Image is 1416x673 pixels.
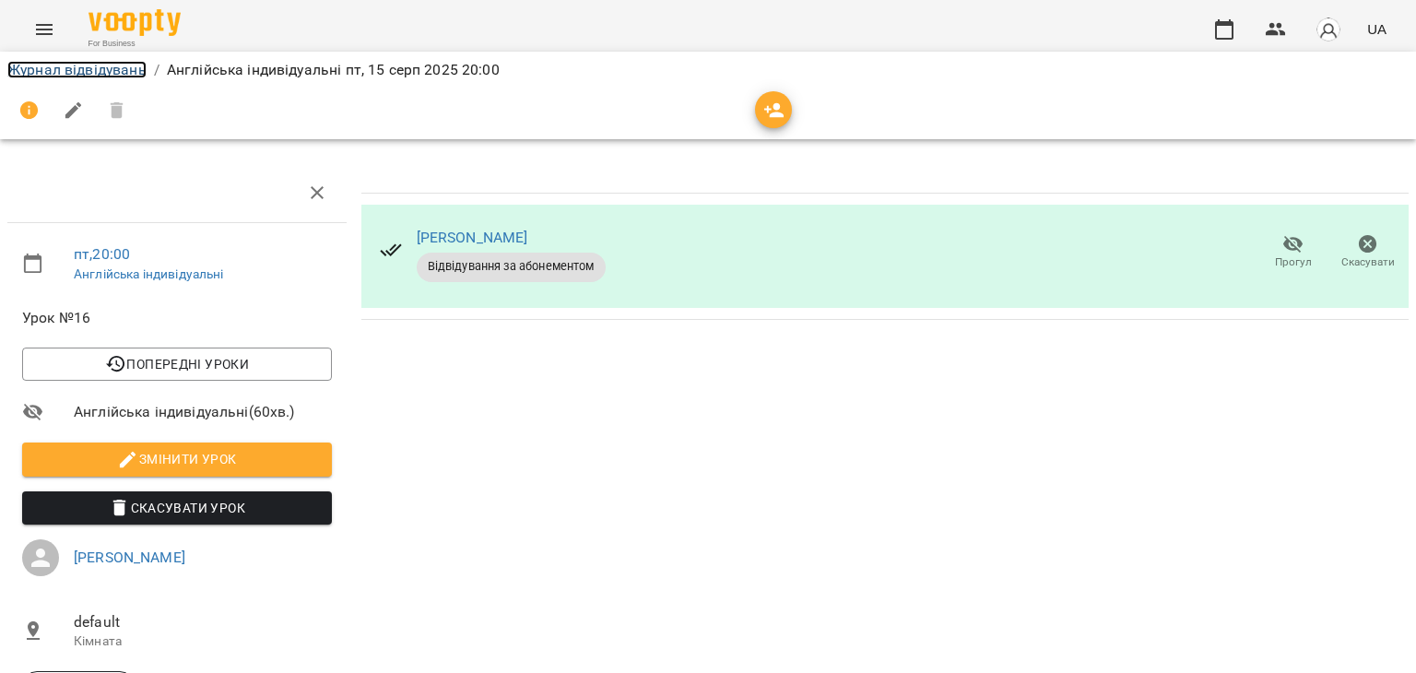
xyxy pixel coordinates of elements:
span: Скасувати [1341,254,1395,270]
li: / [154,59,159,81]
button: Попередні уроки [22,348,332,381]
button: Menu [22,7,66,52]
span: Урок №16 [22,307,332,329]
nav: breadcrumb [7,59,1409,81]
p: Кімната [74,632,332,651]
span: Попередні уроки [37,353,317,375]
a: Журнал відвідувань [7,61,147,78]
span: default [74,611,332,633]
button: Змінити урок [22,443,332,476]
button: Скасувати Урок [22,491,332,525]
img: avatar_s.png [1316,17,1341,42]
button: Скасувати [1330,227,1405,278]
button: UA [1360,12,1394,46]
span: Англійська індивідуальні ( 60 хв. ) [74,401,332,423]
button: Прогул [1256,227,1330,278]
span: UA [1367,19,1386,39]
a: [PERSON_NAME] [417,229,528,246]
span: Змінити урок [37,448,317,470]
p: Англійська індивідуальні пт, 15 серп 2025 20:00 [167,59,500,81]
span: Відвідування за абонементом [417,258,606,275]
a: пт , 20:00 [74,245,130,263]
span: Прогул [1275,254,1312,270]
a: [PERSON_NAME] [74,549,185,566]
span: For Business [88,38,181,50]
a: Англійська індивідуальні [74,266,224,281]
span: Скасувати Урок [37,497,317,519]
img: Voopty Logo [88,9,181,36]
